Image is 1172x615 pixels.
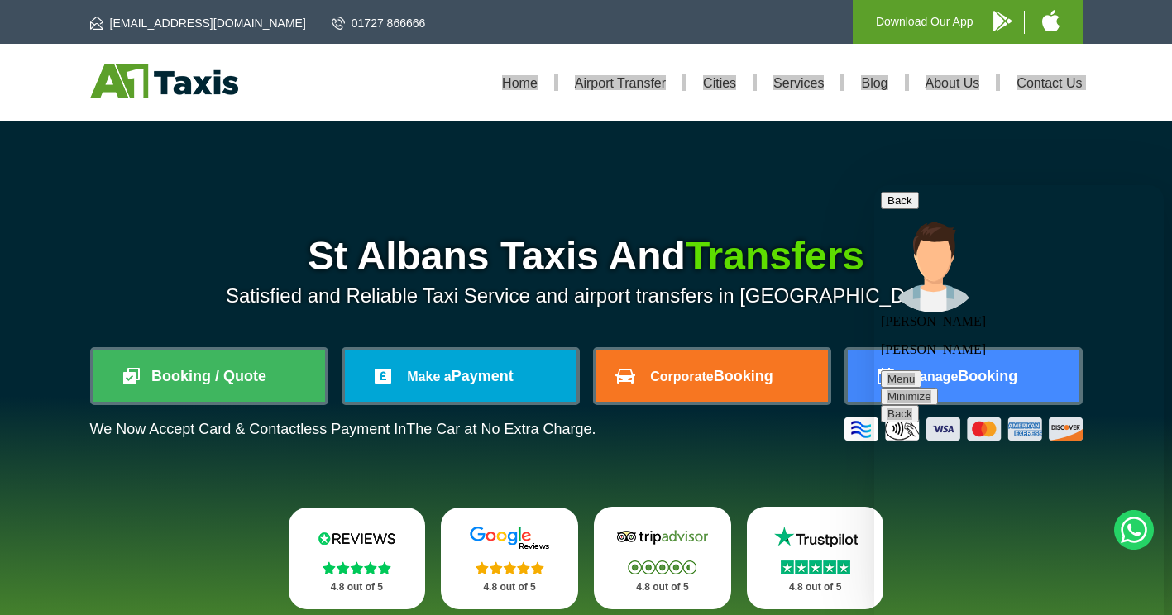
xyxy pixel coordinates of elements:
img: A1 Taxis iPhone App [1042,10,1060,31]
img: A1 Taxis St Albans LTD [90,64,238,98]
p: We Now Accept Card & Contactless Payment In [90,421,596,438]
a: Trustpilot Stars 4.8 out of 5 [747,507,884,609]
p: Satisfied and Reliable Taxi Service and airport transfers in [GEOGRAPHIC_DATA] [90,284,1083,307]
a: [EMAIL_ADDRESS][DOMAIN_NAME] [90,15,306,31]
a: Blog [861,76,887,90]
a: Cities [703,76,736,90]
a: Tripadvisor Stars 4.8 out of 5 [594,507,731,609]
a: CorporateBooking [596,350,828,402]
a: Contact Us [1017,76,1082,90]
a: Google Stars 4.8 out of 5 [441,508,578,609]
a: ManageBooking [848,350,1079,402]
span: The Car at No Extra Charge. [406,421,596,437]
span: Transfers [686,234,864,278]
a: Make aPayment [345,350,576,402]
img: Stars [781,560,850,574]
span: Make a [407,369,451,384]
a: Services [773,76,824,90]
img: Stars [628,560,696,574]
iframe: chat widget [874,185,1164,615]
a: Booking / Quote [93,350,325,402]
a: Home [502,76,538,90]
a: Airport Transfer [575,76,666,90]
img: Tripadvisor [613,525,712,550]
p: 4.8 out of 5 [765,577,866,598]
img: A1 Taxis Android App [993,11,1012,31]
img: Credit And Debit Cards [844,417,1083,441]
h1: St Albans Taxis And [90,236,1083,276]
p: 4.8 out of 5 [612,577,713,598]
a: 01727 866666 [332,15,426,31]
p: 4.8 out of 5 [307,577,408,598]
a: About Us [926,76,980,90]
img: Stars [323,561,391,574]
p: 4.8 out of 5 [459,577,560,598]
span: Corporate [650,369,713,384]
img: Google [460,526,559,551]
img: Reviews.io [307,526,406,551]
img: Trustpilot [766,525,865,550]
p: Download Our App [876,12,973,32]
a: Reviews.io Stars 4.8 out of 5 [289,508,426,609]
img: Stars [476,561,544,574]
